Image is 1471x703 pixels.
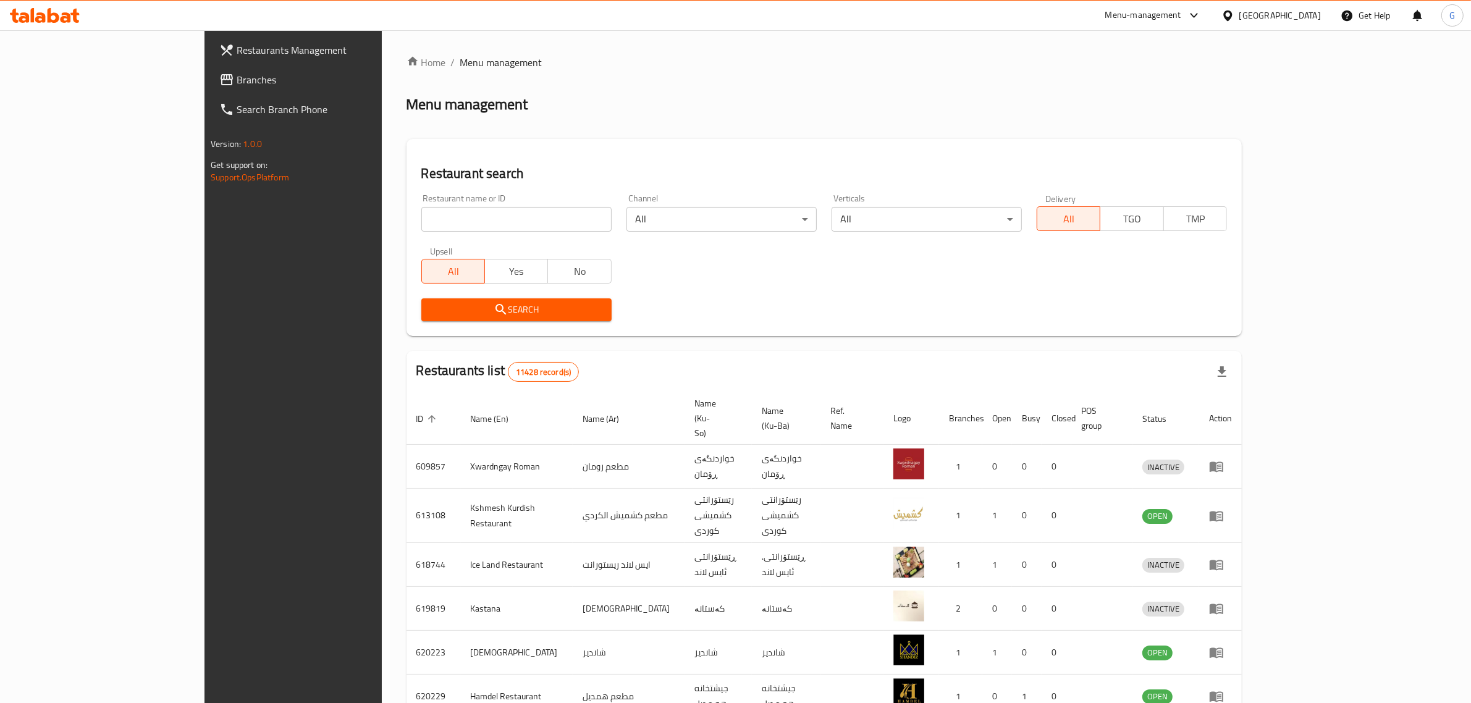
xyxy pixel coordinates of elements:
[211,157,268,173] span: Get support on:
[1207,357,1237,387] div: Export file
[1042,489,1071,543] td: 0
[508,366,578,378] span: 11428 record(s)
[982,543,1012,587] td: 1
[461,587,573,631] td: Kastana
[752,489,821,543] td: رێستۆرانتی کشمیشى كوردى
[1045,194,1076,203] label: Delivery
[421,207,612,232] input: Search for restaurant name or ID..
[982,587,1012,631] td: 0
[421,298,612,321] button: Search
[939,489,982,543] td: 1
[1142,509,1173,523] span: OPEN
[573,543,685,587] td: ايس لاند ريستورانت
[752,445,821,489] td: خواردنگەی ڕۆمان
[752,631,821,675] td: شانديز
[752,587,821,631] td: کەستانە
[982,445,1012,489] td: 0
[1163,206,1227,231] button: TMP
[939,445,982,489] td: 1
[939,587,982,631] td: 2
[484,259,548,284] button: Yes
[237,43,440,57] span: Restaurants Management
[626,207,817,232] div: All
[831,403,869,433] span: Ref. Name
[211,136,241,152] span: Version:
[461,489,573,543] td: Kshmesh Kurdish Restaurant
[1012,392,1042,445] th: Busy
[237,72,440,87] span: Branches
[1169,210,1222,228] span: TMP
[939,631,982,675] td: 1
[982,392,1012,445] th: Open
[1042,543,1071,587] td: 0
[1012,631,1042,675] td: 0
[1037,206,1100,231] button: All
[685,445,752,489] td: خواردنگەی ڕۆمان
[1142,509,1173,524] div: OPEN
[407,55,1242,70] nav: breadcrumb
[573,587,685,631] td: [DEMOGRAPHIC_DATA]
[1042,445,1071,489] td: 0
[939,543,982,587] td: 1
[553,263,606,280] span: No
[1449,9,1455,22] span: G
[407,95,528,114] h2: Menu management
[1081,403,1118,433] span: POS group
[243,136,262,152] span: 1.0.0
[1012,489,1042,543] td: 0
[893,448,924,479] img: Xwardngay Roman
[490,263,543,280] span: Yes
[461,543,573,587] td: Ice Land Restaurant
[431,302,602,318] span: Search
[209,65,450,95] a: Branches
[1199,392,1242,445] th: Action
[982,489,1012,543] td: 1
[832,207,1022,232] div: All
[1209,508,1232,523] div: Menu
[1209,645,1232,660] div: Menu
[982,631,1012,675] td: 1
[1105,210,1158,228] span: TGO
[461,445,573,489] td: Xwardngay Roman
[460,55,542,70] span: Menu management
[573,631,685,675] td: شانديز
[1042,210,1095,228] span: All
[1012,543,1042,587] td: 0
[1142,602,1184,616] span: INACTIVE
[685,489,752,543] td: رێستۆرانتی کشمیشى كوردى
[421,164,1227,183] h2: Restaurant search
[209,35,450,65] a: Restaurants Management
[694,396,737,440] span: Name (Ku-So)
[762,403,806,433] span: Name (Ku-Ba)
[685,587,752,631] td: کەستانە
[1012,587,1042,631] td: 0
[1239,9,1321,22] div: [GEOGRAPHIC_DATA]
[893,634,924,665] img: Shandiz
[1209,601,1232,616] div: Menu
[1142,558,1184,573] div: INACTIVE
[1142,646,1173,660] span: OPEN
[1012,445,1042,489] td: 0
[451,55,455,70] li: /
[1142,558,1184,572] span: INACTIVE
[1209,557,1232,572] div: Menu
[1042,631,1071,675] td: 0
[752,543,821,587] td: .ڕێستۆرانتی ئایس لاند
[416,411,440,426] span: ID
[893,498,924,529] img: Kshmesh Kurdish Restaurant
[547,259,611,284] button: No
[508,362,579,382] div: Total records count
[685,631,752,675] td: شانديز
[461,631,573,675] td: [DEMOGRAPHIC_DATA]
[685,543,752,587] td: ڕێستۆرانتی ئایس لاند
[1142,460,1184,474] span: INACTIVE
[1100,206,1163,231] button: TGO
[1042,587,1071,631] td: 0
[209,95,450,124] a: Search Branch Phone
[939,392,982,445] th: Branches
[893,591,924,621] img: Kastana
[430,246,453,255] label: Upsell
